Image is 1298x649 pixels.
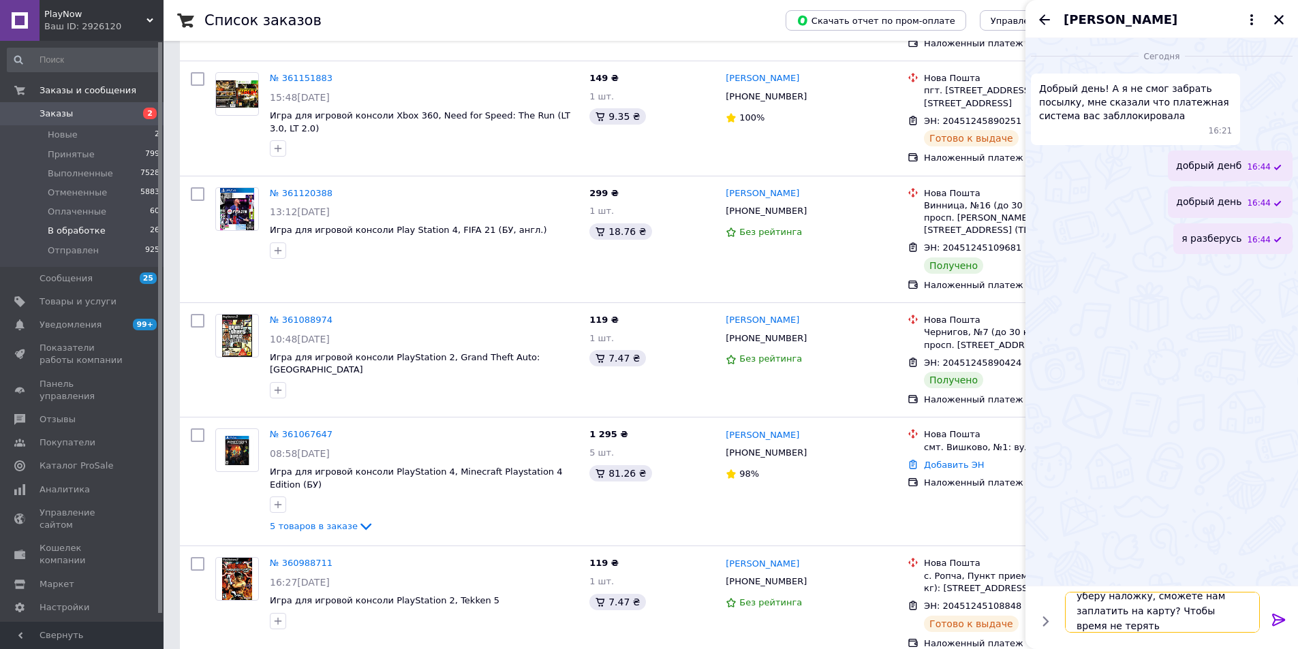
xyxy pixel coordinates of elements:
div: смт. Вишково, №1: вул. Порт, 32 [924,441,1115,454]
a: Фото товару [215,187,259,231]
div: Наложенный платеж [924,37,1115,50]
a: Игра для игровой консоли Xbox 360, Need for Speed: The Run (LT 3.0, LT 2.0) [270,110,570,133]
span: Уведомления [40,319,102,331]
div: 9.35 ₴ [589,108,645,125]
a: [PERSON_NAME] [726,558,799,571]
img: Фото товару [222,315,251,357]
span: 299 ₴ [589,188,619,198]
span: 16:44 12.09.2025 [1247,234,1271,246]
span: [PHONE_NUMBER] [726,333,807,343]
div: Нова Пошта [924,428,1115,441]
div: Винница, №16 (до 30 кг на одно место): просп. [PERSON_NAME][STREET_ADDRESS] (ТЦ "ПетроЦентр") [924,200,1115,237]
div: 18.76 ₴ [589,223,651,240]
div: Ваш ID: 2926120 [44,20,164,33]
span: [PHONE_NUMBER] [726,447,807,458]
span: 799 [145,148,159,161]
span: Новые [48,129,78,141]
span: 13:12[DATE] [270,206,330,217]
span: Товары и услуги [40,296,117,308]
span: PlayNow [44,8,146,20]
a: № 361067647 [270,429,333,439]
img: Фото товару [216,436,258,465]
span: ЭН: 20451245890251 [924,116,1021,126]
span: В обработке [48,225,106,237]
span: 26 [150,225,159,237]
div: Наложенный платеж [924,152,1115,164]
h1: Список заказов [204,12,322,29]
span: Принятые [48,148,95,161]
span: ЭН: 20451245890424 [924,358,1021,368]
span: 119 ₴ [589,558,619,568]
span: Сегодня [1139,51,1186,63]
span: Маркет [40,578,74,590]
span: Игра для игровой консоли Play Station 4, FIFA 21 (БУ, англ.) [270,225,547,235]
span: Панель управления [40,378,126,402]
div: Получено [924,372,983,388]
span: 5 шт. [589,447,614,458]
div: Наложенный платеж [924,477,1115,489]
div: 7.47 ₴ [589,594,645,610]
div: 7.47 ₴ [589,350,645,366]
span: 5883 [140,187,159,199]
a: Игра для игровой консоли PlayStation 2, Grand Theft Auto: [GEOGRAPHIC_DATA] [270,352,540,375]
span: Настройки [40,601,89,614]
span: 1 шт. [589,206,614,216]
span: Отмененные [48,187,107,199]
div: Получено [924,257,983,274]
button: [PERSON_NAME] [1064,11,1260,29]
span: 16:44 12.09.2025 [1247,161,1271,173]
span: 2 [143,108,157,119]
span: 16:21 12.09.2025 [1209,125,1233,137]
span: ЭН: 20451245108848 [924,601,1021,611]
a: [PERSON_NAME] [726,72,799,85]
span: [PERSON_NAME] [1064,11,1177,29]
span: 1 шт. [589,576,614,586]
span: 925 [145,244,159,257]
span: ЭН: 20451245109681 [924,242,1021,253]
a: Игра для игровой консоли PlayStation 4, Minecraft Playstation 4 Edition (БУ) [270,466,562,490]
a: [PERSON_NAME] [726,187,799,200]
div: Наложенный платеж [924,394,1115,406]
div: Нова Пошта [924,72,1115,84]
span: 1 шт. [589,333,614,343]
span: Добрый день! А я не смог забрать посылку, мне сказали что платежная система вас забллокировала [1039,82,1232,123]
span: [PHONE_NUMBER] [726,576,807,586]
span: 99+ [133,319,157,330]
a: Добавить ЭН [924,460,984,470]
div: Чернигов, №7 (до 30 кг на одно место): просп. [STREET_ADDRESS] [924,326,1115,351]
span: 16:44 12.09.2025 [1247,197,1271,209]
span: Заказы и сообщения [40,84,136,97]
a: [PERSON_NAME] [726,314,799,327]
div: Готово к выдаче [924,616,1018,632]
span: 100% [739,112,764,123]
span: 1 295 ₴ [589,429,628,439]
span: 16:27[DATE] [270,577,330,588]
span: Без рейтинга [739,353,802,364]
div: Наложенный платеж [924,279,1115,291]
img: Фото товару [222,558,251,600]
button: Скачать отчет по пром-оплате [786,10,966,31]
div: Нова Пошта [924,187,1115,200]
span: Игра для игровой консоли PlayStation 2, Tekken 5 [270,595,499,605]
span: 08:58[DATE] [270,448,330,459]
a: № 361088974 [270,315,333,325]
span: Каталог ProSale [40,460,113,472]
a: № 360988711 [270,558,333,568]
button: Закрыть [1271,12,1287,28]
span: Управление статусами [991,16,1098,26]
span: Показатели работы компании [40,342,126,366]
span: 149 ₴ [589,73,619,83]
span: 5 товаров в заказе [270,521,358,531]
a: 5 товаров в заказе [270,521,374,531]
a: Фото товару [215,557,259,601]
span: [PHONE_NUMBER] [726,91,807,101]
span: Отзывы [40,413,76,426]
span: Управление сайтом [40,507,126,531]
span: Выполненные [48,168,113,180]
span: Отправлен [48,244,99,257]
span: Скачать отчет по пром-оплате [797,14,955,27]
span: Кошелек компании [40,542,126,567]
span: 7528 [140,168,159,180]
